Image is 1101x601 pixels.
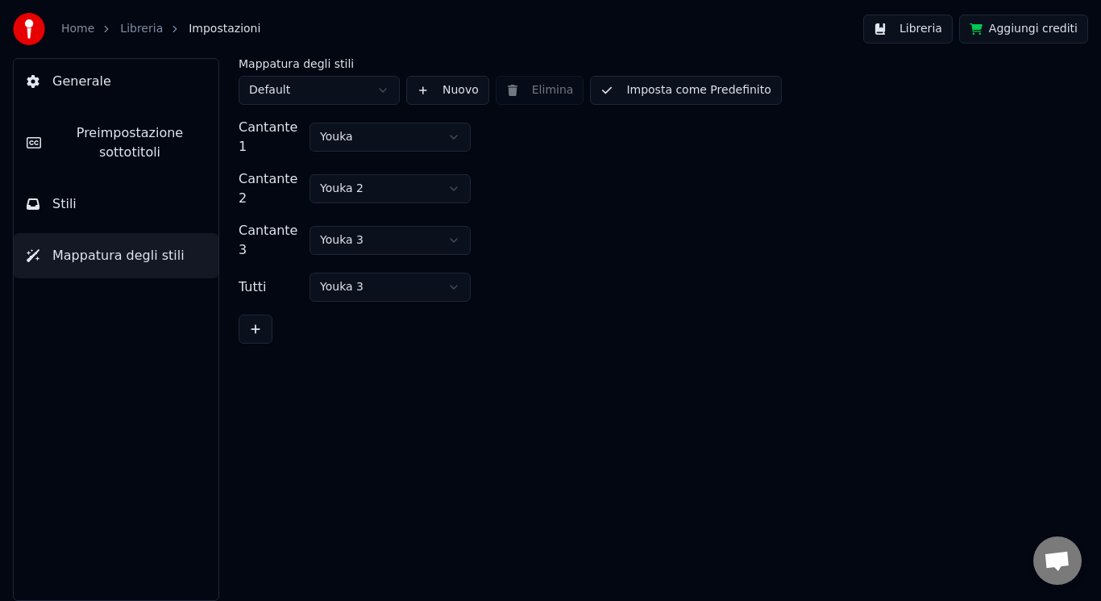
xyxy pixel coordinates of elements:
img: youka [13,13,45,45]
button: Aggiungi crediti [959,15,1088,44]
button: Stili [14,182,218,227]
button: Preimpostazione sottotitoli [14,111,218,175]
a: Home [61,21,94,37]
button: Generale [14,59,218,104]
span: Impostazioni [189,21,260,37]
span: Preimpostazione sottotitoli [54,123,206,162]
a: Libreria [120,21,163,37]
label: Mappatura degli stili [239,58,400,69]
button: Libreria [863,15,953,44]
div: Cantante 2 [239,169,303,208]
div: Cantante 1 [239,118,303,157]
span: Mappatura degli stili [52,246,185,265]
span: Stili [52,194,77,214]
div: Aprire la chat [1033,536,1082,585]
div: Tutti [239,278,303,297]
nav: breadcrumb [61,21,260,37]
button: Imposta come Predefinito [590,76,781,105]
button: Nuovo [406,76,489,105]
button: Mappatura degli stili [14,233,218,278]
span: Generale [52,72,111,91]
div: Cantante 3 [239,221,303,260]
